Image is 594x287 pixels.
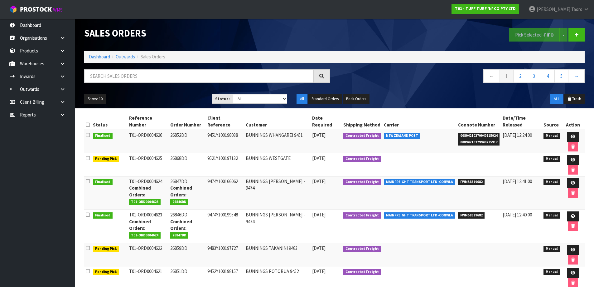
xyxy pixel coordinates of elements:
[312,178,326,184] span: [DATE]
[297,94,307,104] button: All
[458,133,500,139] span: 00894210379940715924
[129,219,151,231] strong: Combined Orders:
[206,113,244,130] th: Client Reference
[244,130,311,153] td: BUNNINGS WHANGAREI 9451
[170,185,192,197] strong: Combined Orders:
[116,54,135,60] a: Outwards
[543,212,560,219] span: Manual
[169,243,205,266] td: 26859DD
[543,133,560,139] span: Manual
[93,156,119,162] span: Pending Pick
[550,94,563,104] button: ALL
[206,243,244,266] td: 9483Y100197727
[312,132,326,138] span: [DATE]
[312,212,326,218] span: [DATE]
[458,139,500,146] span: 00894210379940715917
[312,268,326,274] span: [DATE]
[169,113,205,130] th: Order Number
[128,113,169,130] th: Reference Number
[244,113,311,130] th: Customer
[170,232,188,239] span: 26847DD
[169,210,205,243] td: 26846DD
[93,179,113,185] span: Finalised
[84,94,106,104] button: Show: 10
[384,133,420,139] span: NEW ZEALAND POST
[129,232,161,239] span: T01-ORD0004624
[543,269,560,275] span: Manual
[215,96,230,101] strong: Status:
[128,243,169,266] td: T01-ORD0004622
[206,130,244,153] td: 9451Y100198038
[128,130,169,153] td: T01-ORD0004626
[384,212,455,219] span: MAINFREIGHT TRANSPORT LTD -CONWLA
[93,269,119,275] span: Pending Pick
[343,212,381,219] span: Contracted Freight
[503,212,532,218] span: [DATE] 12:40:00
[129,199,161,205] span: T01-ORD0004623
[244,210,311,243] td: BUNNINGS [PERSON_NAME] - 9474
[206,153,244,176] td: 9521Y100197132
[84,69,314,83] input: Search sales orders
[527,69,541,83] a: 3
[543,156,560,162] span: Manual
[343,156,381,162] span: Contracted Freight
[452,4,519,14] a: T01 - TUFF TURF 'N' CO PTY LTD
[483,69,500,83] a: ←
[91,113,128,130] th: Status
[206,210,244,243] td: 9474Y100199548
[206,176,244,210] td: 9474Y100166062
[544,32,554,38] strong: FIFO
[455,6,516,11] strong: T01 - TUFF TURF 'N' CO PTY LTD
[244,153,311,176] td: BUNNINGS WESTGATE
[342,113,383,130] th: Shipping Method
[128,153,169,176] td: T01-ORD0004625
[169,176,205,210] td: 26847DD
[93,133,113,139] span: Finalised
[458,179,485,185] span: FWM58319682
[501,113,542,130] th: Date/Time Released
[503,132,532,138] span: [DATE] 12:24:00
[170,219,192,231] strong: Combined Orders:
[503,178,532,184] span: [DATE] 12:41:00
[343,179,381,185] span: Contracted Freight
[129,185,151,197] strong: Combined Orders:
[343,269,381,275] span: Contracted Freight
[244,243,311,266] td: BUNNINGS TAKANINI 9483
[89,54,110,60] a: Dashboard
[568,69,585,83] a: →
[170,199,188,205] span: 26846DD
[169,153,205,176] td: 26868DD
[513,69,527,83] a: 2
[542,113,562,130] th: Source
[339,69,585,85] nav: Page navigation
[308,94,342,104] button: Standard Orders
[509,28,560,42] button: Pick Selected -FIFO
[20,5,52,13] span: ProStock
[543,179,560,185] span: Manual
[93,246,119,252] span: Pending Pick
[128,210,169,243] td: T01-ORD0004623
[543,246,560,252] span: Manual
[244,176,311,210] td: BUNNINGS [PERSON_NAME] - 9474
[141,54,165,60] span: Sales Orders
[311,113,342,130] th: Date Required
[541,69,555,83] a: 4
[384,179,455,185] span: MAINFREIGHT TRANSPORT LTD -CONWLA
[343,94,369,104] button: Back Orders
[128,176,169,210] td: T01-ORD0004624
[84,28,330,38] h1: Sales Orders
[9,5,17,13] img: cube-alt.png
[169,130,205,153] td: 26852DD
[561,113,585,130] th: Action
[554,69,568,83] a: 5
[312,245,326,251] span: [DATE]
[312,155,326,161] span: [DATE]
[500,69,514,83] a: 1
[382,113,456,130] th: Carrier
[93,212,113,219] span: Finalised
[456,113,501,130] th: Connote Number
[537,6,570,12] span: [PERSON_NAME]
[571,6,582,12] span: Taoro
[343,246,381,252] span: Contracted Freight
[53,7,63,13] small: WMS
